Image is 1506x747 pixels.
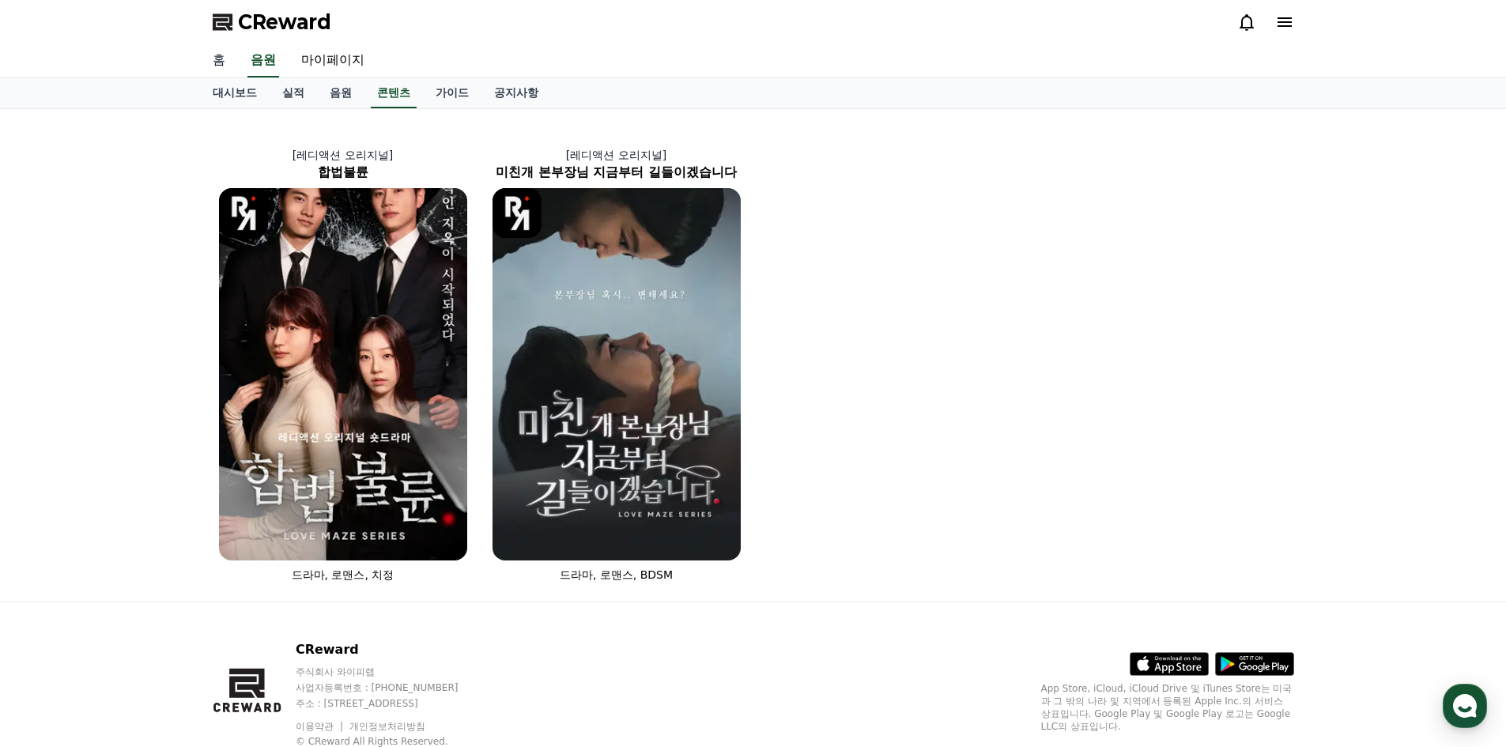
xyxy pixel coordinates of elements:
p: 주식회사 와이피랩 [296,666,489,678]
a: [레디액션 오리지널] 미친개 본부장님 지금부터 길들이겠습니다 미친개 본부장님 지금부터 길들이겠습니다 [object Object] Logo 드라마, 로맨스, BDSM [480,134,753,595]
a: 마이페이지 [289,44,377,77]
p: 주소 : [STREET_ADDRESS] [296,697,489,710]
a: 이용약관 [296,721,345,732]
p: CReward [296,640,489,659]
a: 홈 [200,44,238,77]
a: 설정 [204,501,304,541]
span: 대화 [145,526,164,538]
a: 대화 [104,501,204,541]
img: 합법불륜 [219,188,467,560]
a: CReward [213,9,331,35]
a: 가이드 [423,78,481,108]
a: 음원 [247,44,279,77]
img: [object Object] Logo [219,188,269,238]
h2: 미친개 본부장님 지금부터 길들이겠습니다 [480,163,753,182]
a: 개인정보처리방침 [349,721,425,732]
span: 드라마, 로맨스, 치정 [292,568,394,581]
a: 음원 [317,78,364,108]
a: 실적 [270,78,317,108]
p: [레디액션 오리지널] [206,147,480,163]
a: [레디액션 오리지널] 합법불륜 합법불륜 [object Object] Logo 드라마, 로맨스, 치정 [206,134,480,595]
img: [object Object] Logo [493,188,542,238]
h2: 합법불륜 [206,163,480,182]
a: 콘텐츠 [371,78,417,108]
span: CReward [238,9,331,35]
a: 홈 [5,501,104,541]
span: 드라마, 로맨스, BDSM [560,568,673,581]
p: [레디액션 오리지널] [480,147,753,163]
p: 사업자등록번호 : [PHONE_NUMBER] [296,681,489,694]
span: 설정 [244,525,263,538]
a: 대시보드 [200,78,270,108]
span: 홈 [50,525,59,538]
p: App Store, iCloud, iCloud Drive 및 iTunes Store는 미국과 그 밖의 나라 및 지역에서 등록된 Apple Inc.의 서비스 상표입니다. Goo... [1041,682,1294,733]
img: 미친개 본부장님 지금부터 길들이겠습니다 [493,188,741,560]
a: 공지사항 [481,78,551,108]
